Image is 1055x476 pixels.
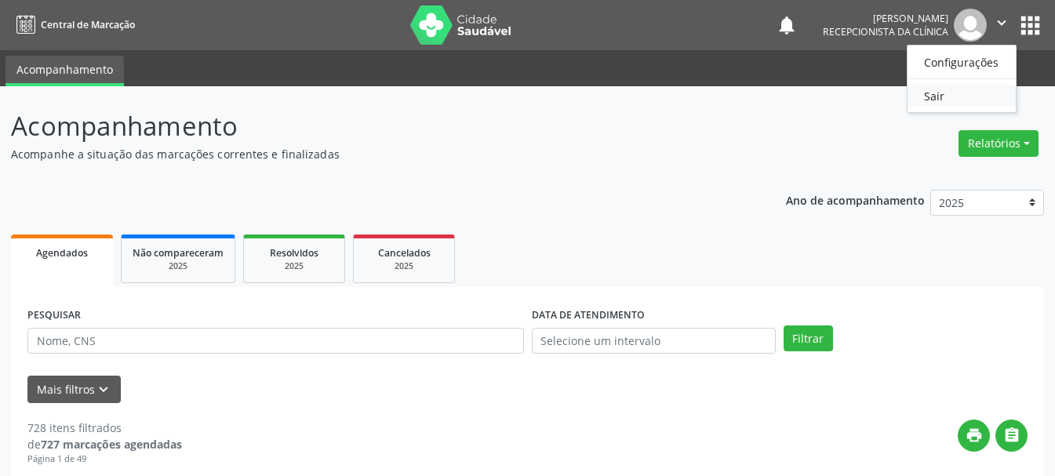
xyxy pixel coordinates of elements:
[959,130,1039,157] button: Relatórios
[907,45,1017,113] ul: 
[270,246,318,260] span: Resolvidos
[133,260,224,272] div: 2025
[41,437,182,452] strong: 727 marcações agendadas
[532,328,776,354] input: Selecione um intervalo
[954,9,987,42] img: img
[1003,427,1020,444] i: 
[36,246,88,260] span: Agendados
[987,9,1017,42] button: 
[993,14,1010,31] i: 
[27,436,182,452] div: de
[378,246,431,260] span: Cancelados
[11,12,135,38] a: Central de Marcação
[365,260,443,272] div: 2025
[133,246,224,260] span: Não compareceram
[784,325,833,352] button: Filtrar
[5,56,124,86] a: Acompanhamento
[27,452,182,466] div: Página 1 de 49
[255,260,333,272] div: 2025
[908,85,1016,107] a: Sair
[966,427,983,444] i: print
[995,420,1028,452] button: 
[11,146,734,162] p: Acompanhe a situação das marcações correntes e finalizadas
[823,25,948,38] span: Recepcionista da clínica
[908,51,1016,73] a: Configurações
[11,107,734,146] p: Acompanhamento
[1017,12,1044,39] button: apps
[786,190,925,209] p: Ano de acompanhamento
[27,328,524,354] input: Nome, CNS
[95,381,112,398] i: keyboard_arrow_down
[823,12,948,25] div: [PERSON_NAME]
[958,420,990,452] button: print
[27,376,121,403] button: Mais filtroskeyboard_arrow_down
[41,18,135,31] span: Central de Marcação
[27,420,182,436] div: 728 itens filtrados
[27,303,81,328] label: PESQUISAR
[532,303,645,328] label: DATA DE ATENDIMENTO
[776,14,798,36] button: notifications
